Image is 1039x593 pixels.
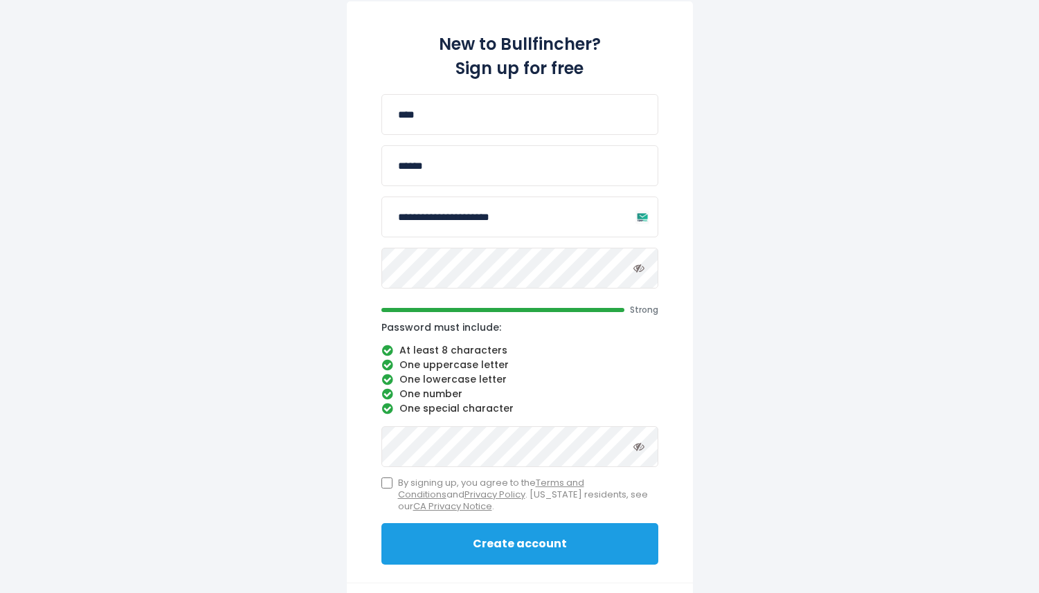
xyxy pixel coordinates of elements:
button: Create account [381,523,658,565]
a: CA Privacy Notice [413,500,492,513]
p: Password must include: [381,321,658,334]
a: Terms and Conditions [398,476,584,501]
input: By signing up, you agree to theTerms and ConditionsandPrivacy Policy. [US_STATE] residents, see o... [381,477,392,489]
a: Privacy Policy [464,488,525,501]
span: By signing up, you agree to the and . [US_STATE] residents, see our . [398,477,658,513]
li: One number [381,388,658,401]
li: One lowercase letter [381,374,658,386]
span: Strong [630,304,658,316]
li: One special character [381,403,658,415]
li: At least 8 characters [381,345,658,357]
li: One uppercase letter [381,359,658,372]
i: Toggle password visibility [633,262,644,273]
h2: New to Bullfincher? Sign up for free [381,32,658,80]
